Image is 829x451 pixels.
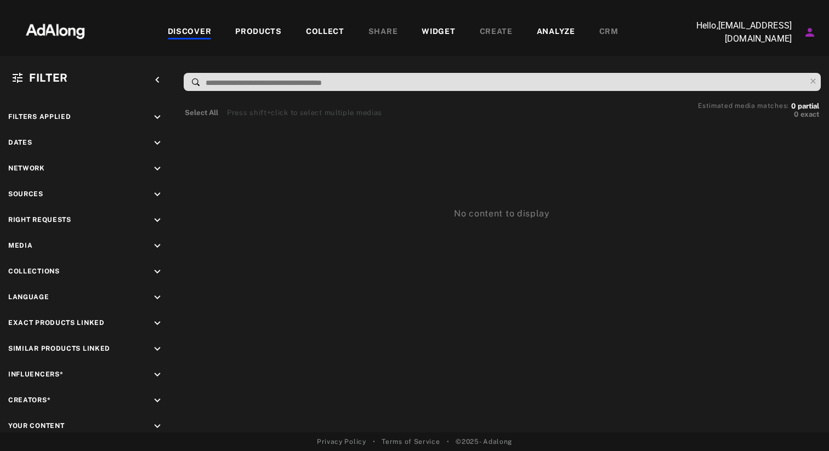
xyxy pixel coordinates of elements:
[698,102,789,110] span: Estimated media matches:
[151,240,163,252] i: keyboard_arrow_down
[794,110,798,118] span: 0
[599,26,618,39] div: CRM
[800,23,819,42] button: Account settings
[368,26,398,39] div: SHARE
[151,137,163,149] i: keyboard_arrow_down
[168,26,212,39] div: DISCOVER
[382,437,440,447] a: Terms of Service
[151,395,163,407] i: keyboard_arrow_down
[151,163,163,175] i: keyboard_arrow_down
[235,26,282,39] div: PRODUCTS
[791,102,796,110] span: 0
[151,214,163,226] i: keyboard_arrow_down
[151,369,163,381] i: keyboard_arrow_down
[8,293,49,301] span: Language
[8,139,32,146] span: Dates
[151,74,163,86] i: keyboard_arrow_left
[7,14,104,47] img: 63233d7d88ed69de3c212112c67096b6.png
[29,71,68,84] span: Filter
[227,107,382,118] div: Press shift+click to select multiple medias
[8,164,45,172] span: Network
[151,292,163,304] i: keyboard_arrow_down
[8,267,60,275] span: Collections
[791,104,819,109] button: 0partial
[698,109,819,120] button: 0exact
[151,111,163,123] i: keyboard_arrow_down
[456,437,512,447] span: © 2025 - Adalong
[185,107,218,118] button: Select All
[8,242,33,249] span: Media
[151,189,163,201] i: keyboard_arrow_down
[682,19,792,45] p: Hello, [EMAIL_ADDRESS][DOMAIN_NAME]
[151,420,163,432] i: keyboard_arrow_down
[151,343,163,355] i: keyboard_arrow_down
[8,190,43,198] span: Sources
[8,319,105,327] span: Exact Products Linked
[8,113,71,121] span: Filters applied
[151,317,163,329] i: keyboard_arrow_down
[8,370,63,378] span: Influencers*
[8,216,71,224] span: Right Requests
[8,396,50,404] span: Creators*
[182,125,822,220] div: No content to display
[317,437,366,447] a: Privacy Policy
[373,437,376,447] span: •
[151,266,163,278] i: keyboard_arrow_down
[8,345,110,352] span: Similar Products Linked
[480,26,513,39] div: CREATE
[447,437,450,447] span: •
[306,26,344,39] div: COLLECT
[537,26,575,39] div: ANALYZE
[8,422,64,430] span: Your Content
[422,26,455,39] div: WIDGET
